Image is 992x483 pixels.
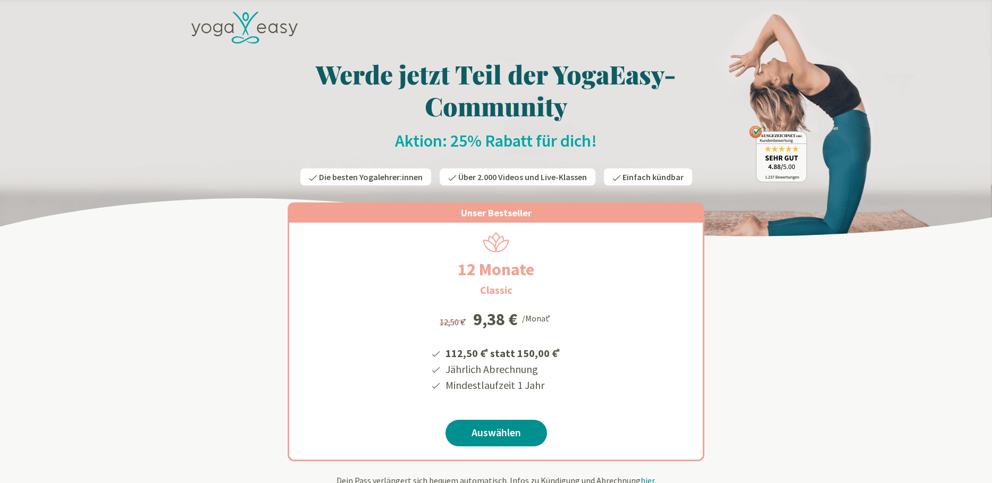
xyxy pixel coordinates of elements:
span: 12,50 € [440,317,468,327]
span: Unser Bestseller [461,207,532,219]
h1: Werde jetzt Teil der YogaEasy-Community [185,58,807,122]
li: 112,50 € statt 150,00 € [444,343,562,361]
span: Über 2.000 Videos und Live-Klassen [458,172,587,182]
img: ausgezeichnet_badge.png [749,125,807,182]
h2: 12 Monate [432,257,560,282]
h2: Aktion: 25% Rabatt für dich! [185,130,807,151]
span: Die besten Yogalehrer:innen [319,172,423,182]
li: Mindestlaufzeit 1 Jahr [444,377,562,393]
h3: Classic [480,282,512,298]
li: Jährlich Abrechnung [444,361,562,377]
span: Einfach kündbar [623,172,684,182]
div: 9,38 € [473,311,518,328]
a: Auswählen [445,420,547,446]
div: /Monat [522,311,552,325]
